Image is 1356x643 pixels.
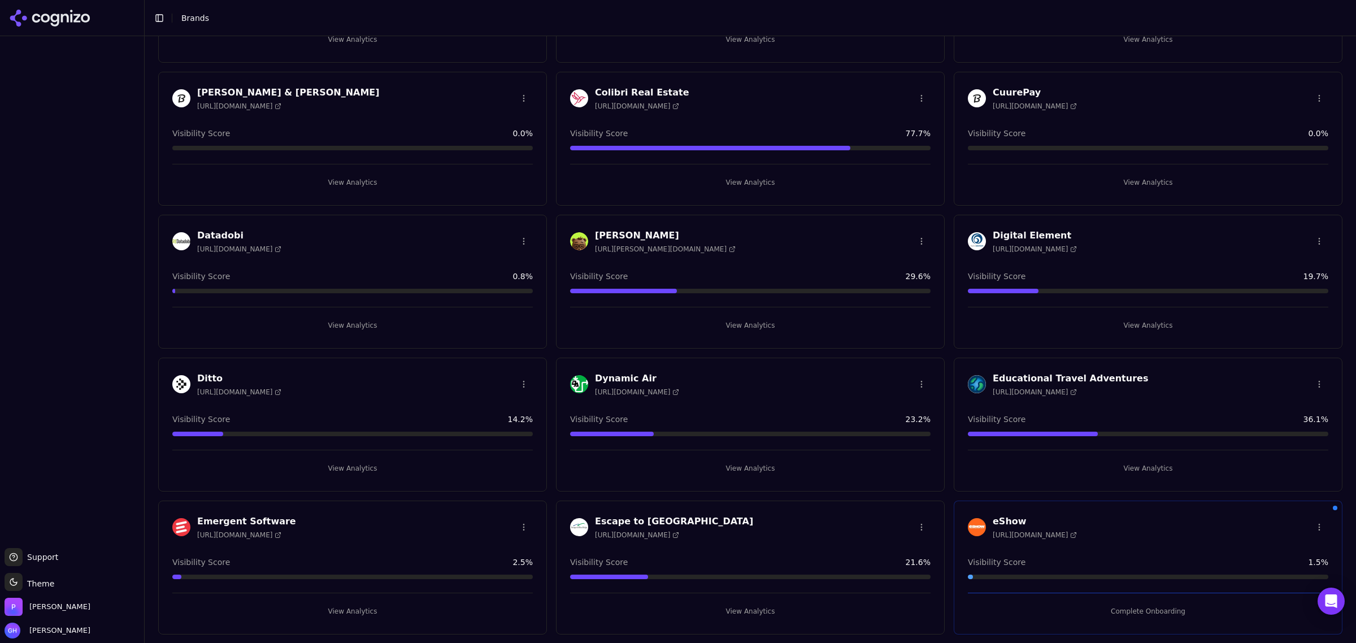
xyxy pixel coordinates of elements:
[570,173,931,192] button: View Analytics
[512,271,533,282] span: 0.8 %
[968,128,1025,139] span: Visibility Score
[968,271,1025,282] span: Visibility Score
[968,459,1328,477] button: View Analytics
[172,271,230,282] span: Visibility Score
[5,623,90,638] button: Open user button
[172,414,230,425] span: Visibility Score
[993,229,1077,242] h3: Digital Element
[993,86,1077,99] h3: CuurePay
[968,232,986,250] img: Digital Element
[993,515,1077,528] h3: eShow
[5,598,23,616] img: Perrill
[172,375,190,393] img: Ditto
[968,89,986,107] img: CuurePay
[172,557,230,568] span: Visibility Score
[23,551,58,563] span: Support
[181,12,1324,24] nav: breadcrumb
[595,245,736,254] span: [URL][PERSON_NAME][DOMAIN_NAME]
[968,557,1025,568] span: Visibility Score
[993,388,1077,397] span: [URL][DOMAIN_NAME]
[906,271,931,282] span: 29.6 %
[595,388,679,397] span: [URL][DOMAIN_NAME]
[968,602,1328,620] button: Complete Onboarding
[993,102,1077,111] span: [URL][DOMAIN_NAME]
[197,245,281,254] span: [URL][DOMAIN_NAME]
[23,579,54,588] span: Theme
[570,271,628,282] span: Visibility Score
[508,414,533,425] span: 14.2 %
[25,625,90,636] span: [PERSON_NAME]
[570,316,931,334] button: View Analytics
[570,459,931,477] button: View Analytics
[570,89,588,107] img: Colibri Real Estate
[172,232,190,250] img: Datadobi
[968,316,1328,334] button: View Analytics
[570,375,588,393] img: Dynamic Air
[172,602,533,620] button: View Analytics
[197,86,380,99] h3: [PERSON_NAME] & [PERSON_NAME]
[197,102,281,111] span: [URL][DOMAIN_NAME]
[906,557,931,568] span: 21.6 %
[1318,588,1345,615] div: Open Intercom Messenger
[1303,414,1328,425] span: 36.1 %
[595,102,679,111] span: [URL][DOMAIN_NAME]
[595,515,753,528] h3: Escape to [GEOGRAPHIC_DATA]
[5,623,20,638] img: Grace Hallen
[5,598,90,616] button: Open organization switcher
[197,229,281,242] h3: Datadobi
[172,316,533,334] button: View Analytics
[197,515,296,528] h3: Emergent Software
[1303,271,1328,282] span: 19.7 %
[570,557,628,568] span: Visibility Score
[197,372,281,385] h3: Ditto
[570,518,588,536] img: Escape to Blue Ridge
[595,229,736,242] h3: [PERSON_NAME]
[172,128,230,139] span: Visibility Score
[197,388,281,397] span: [URL][DOMAIN_NAME]
[172,173,533,192] button: View Analytics
[172,518,190,536] img: Emergent Software
[968,173,1328,192] button: View Analytics
[172,89,190,107] img: Churchill & Harriman
[993,245,1077,254] span: [URL][DOMAIN_NAME]
[570,31,931,49] button: View Analytics
[570,232,588,250] img: Dave
[570,128,628,139] span: Visibility Score
[570,414,628,425] span: Visibility Score
[968,31,1328,49] button: View Analytics
[512,128,533,139] span: 0.0 %
[595,531,679,540] span: [URL][DOMAIN_NAME]
[172,459,533,477] button: View Analytics
[993,531,1077,540] span: [URL][DOMAIN_NAME]
[512,557,533,568] span: 2.5 %
[968,518,986,536] img: eShow
[968,414,1025,425] span: Visibility Score
[197,531,281,540] span: [URL][DOMAIN_NAME]
[570,602,931,620] button: View Analytics
[968,375,986,393] img: Educational Travel Adventures
[906,414,931,425] span: 23.2 %
[993,372,1148,385] h3: Educational Travel Adventures
[1308,557,1328,568] span: 1.5 %
[172,31,533,49] button: View Analytics
[181,14,209,23] span: Brands
[1308,128,1328,139] span: 0.0 %
[595,86,689,99] h3: Colibri Real Estate
[595,372,679,385] h3: Dynamic Air
[29,602,90,612] span: Perrill
[906,128,931,139] span: 77.7 %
